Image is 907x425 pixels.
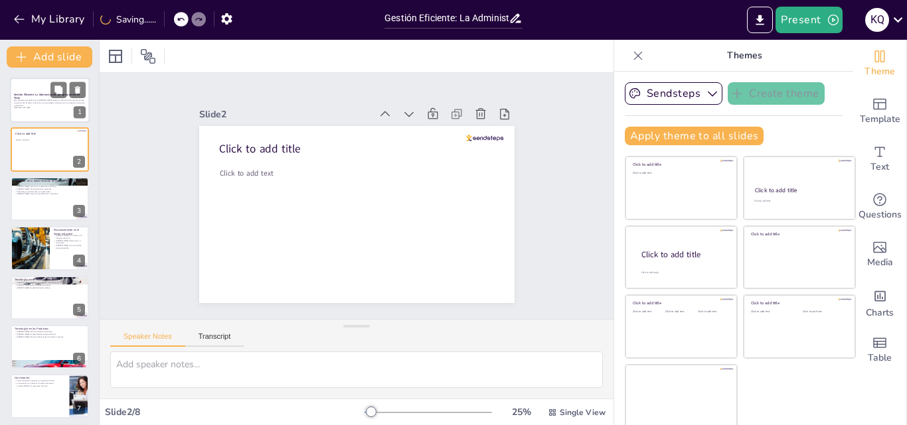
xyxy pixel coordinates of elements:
[7,46,92,68] button: Add slide
[853,88,906,135] div: Add ready made slides
[649,40,840,72] p: Themes
[15,331,85,334] p: [PERSON_NAME] utiliza conducción autónoma.
[641,271,725,274] div: Click to add body
[15,281,85,284] p: [PERSON_NAME] utiliza automatización en la producción.
[747,7,773,33] button: Export to PowerPoint
[665,310,695,314] div: Click to add text
[625,127,764,145] button: Apply theme to all slides
[625,82,722,105] button: Sendsteps
[751,300,846,306] div: Click to add title
[230,114,313,146] span: Click to add title
[105,406,365,418] div: Slide 2 / 8
[50,82,66,97] button: Duplicate Slide
[15,335,85,338] p: [PERSON_NAME] ofrece actualizaciones de software remotas.
[15,286,85,289] p: [PERSON_NAME] emplea fabricación aditiva.
[11,127,89,171] div: 2
[633,310,663,314] div: Click to add text
[11,276,89,320] div: 5
[853,231,906,278] div: Add images, graphics, shapes or video
[776,7,842,33] button: Present
[73,353,85,365] div: 6
[15,192,85,195] p: [PERSON_NAME] mejora constantemente su eficiencia.
[754,200,843,203] div: Click to add text
[100,13,156,26] div: Saving......
[15,327,85,331] p: Tecnologías en los Productos
[751,310,793,314] div: Click to add text
[73,205,85,217] div: 3
[218,77,388,125] div: Slide 2
[73,402,85,414] div: 7
[867,255,893,270] span: Media
[865,7,889,33] button: K Q
[15,190,85,193] p: Tesla integra verticalmente sus operaciones.
[14,107,86,109] p: Generated with [URL]
[15,333,85,335] p: [PERSON_NAME] emplea baterías de alta eficiencia.
[15,380,66,383] p: Tesla transforma empresas con gestión eficiente.
[860,112,900,127] span: Template
[728,82,825,105] button: Create theme
[803,310,845,314] div: Click to add text
[11,226,89,270] div: 4
[54,235,85,239] p: [PERSON_NAME] es un líder en la industria eléctrica.
[384,9,509,28] input: Insert title
[10,9,90,30] button: My Library
[865,8,889,32] div: K Q
[16,138,29,141] span: Click to add text
[10,78,90,123] div: 1
[870,160,889,174] span: Text
[70,82,86,97] button: Delete Slide
[11,325,89,369] div: 6
[15,185,85,188] p: [PERSON_NAME] optimiza su cadena de suministro.
[11,374,89,418] div: 7
[868,351,892,365] span: Table
[140,48,156,64] span: Position
[641,249,726,260] div: Click to add title
[853,135,906,183] div: Add text boxes
[54,228,85,235] p: Posicionamiento en el Sector Industrial
[15,377,66,381] p: Conclusiones
[15,385,66,387] p: La sostenibilidad es clave para el futuro.
[859,208,902,222] span: Questions
[54,239,85,244] p: [PERSON_NAME] destaca por su innovación.
[698,310,728,314] div: Click to add text
[633,162,728,167] div: Click to add title
[853,326,906,374] div: Add a table
[505,406,537,418] div: 25 %
[853,278,906,326] div: Add charts and graphs
[15,188,85,190] p: [PERSON_NAME] utiliza producción ajustada.
[110,332,185,347] button: Speaker Notes
[633,172,728,175] div: Click to add text
[751,231,846,237] div: Click to add title
[853,40,906,88] div: Change the overall theme
[865,64,895,79] span: Theme
[185,332,244,347] button: Transcript
[15,278,85,282] p: Tecnologías en el Proceso Productivo
[15,131,36,135] span: Click to add title
[560,407,606,418] span: Single View
[853,183,906,231] div: Get real-time input from your audience
[105,46,126,67] div: Layout
[15,179,85,183] p: Aplicación de la Administración de Operaciones en Tesla
[14,93,80,100] strong: Gestión Eficiente: La Administración de Operaciones en Tesla
[74,107,86,119] div: 1
[866,306,894,320] span: Charts
[73,255,85,267] div: 4
[73,304,85,316] div: 5
[54,245,85,249] p: [PERSON_NAME] tiene una fuerte presencia global.
[11,177,89,221] div: 3
[15,284,85,286] p: [PERSON_NAME] aplica inteligencia artificial.
[755,186,843,194] div: Click to add title
[14,99,86,106] p: Esta presentación explora cómo [PERSON_NAME] aplica la administración de operaciones, su posición...
[73,156,85,168] div: 2
[226,141,280,162] span: Click to add text
[633,300,728,306] div: Click to add title
[15,383,66,385] p: La innovación es crucial en el sector automotriz.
